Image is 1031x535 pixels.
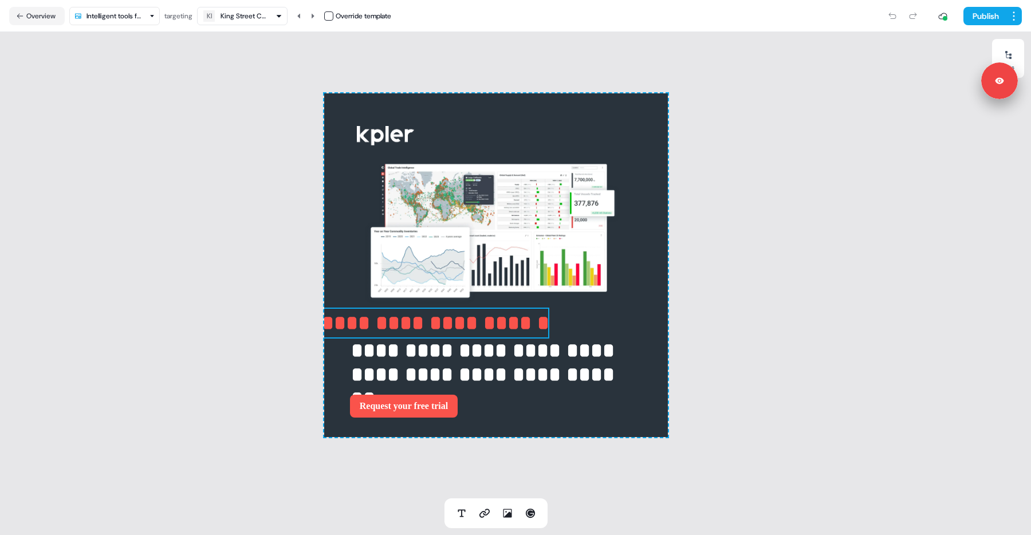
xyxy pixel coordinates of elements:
div: targeting [164,10,192,22]
button: Overview [9,7,65,25]
img: Image [364,148,621,320]
button: Request your free trial [350,395,458,418]
div: King Street Capital Management, LP [221,10,266,22]
button: KIKing Street Capital Management, LP [197,7,288,25]
img: Image [357,119,414,153]
div: Override template [336,10,391,22]
div: Intelligent tools for trade [86,10,145,22]
button: Edits [992,46,1024,71]
div: KI [207,10,212,22]
button: Publish [963,7,1006,25]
